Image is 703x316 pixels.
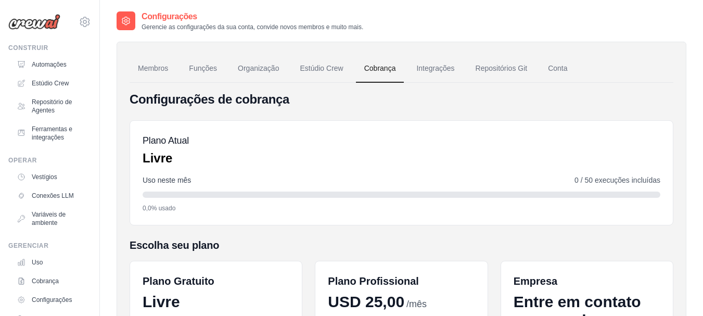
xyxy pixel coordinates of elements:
[12,169,91,185] a: Vestígios
[12,56,91,73] a: Automações
[12,121,91,146] a: Ferramentas e integrações
[32,173,57,181] font: Vestígios
[12,206,91,231] a: Variáveis ​​de ambiente
[143,205,175,212] font: 0,0% usado
[32,80,69,87] font: Estúdio Crew
[229,55,287,83] a: Organização
[130,92,289,106] font: Configurações de cobrança
[143,293,180,310] font: Livre
[540,55,576,83] a: Conta
[574,176,660,184] font: 0 / 50 execuções incluídas
[12,273,91,289] a: Cobrança
[130,55,176,83] a: Membros
[142,12,197,21] font: Configurações
[8,242,48,249] font: Gerenciar
[476,64,528,72] font: Repositórios Git
[189,64,217,72] font: Funções
[130,239,219,251] font: Escolha seu plano
[328,293,404,310] font: USD 25,00
[12,254,91,271] a: Uso
[143,275,214,287] font: Plano Gratuito
[12,94,91,119] a: Repositório de Agentes
[138,64,168,72] font: Membros
[514,275,558,287] font: Empresa
[32,277,59,285] font: Cobrança
[32,211,66,226] font: Variáveis ​​de ambiente
[8,157,37,164] font: Operar
[32,259,43,266] font: Uso
[32,61,67,68] font: Automações
[300,64,343,72] font: Estúdio Crew
[12,292,91,308] a: Configurações
[142,23,363,31] font: Gerencie as configurações da sua conta, convide novos membros e muito mais.
[364,64,396,72] font: Cobrança
[32,98,72,114] font: Repositório de Agentes
[143,135,189,146] font: Plano Atual
[12,75,91,92] a: Estúdio Crew
[548,64,567,72] font: Conta
[408,55,463,83] a: Integrações
[32,125,72,141] font: Ferramentas e integrações
[143,151,172,165] font: Livre
[32,192,74,199] font: Conexões LLM
[291,55,351,83] a: Estúdio Crew
[8,44,48,52] font: Construir
[328,275,418,287] font: Plano Profissional
[181,55,225,83] a: Funções
[8,14,60,30] img: Logotipo
[143,176,191,184] font: Uso neste mês
[238,64,279,72] font: Organização
[416,64,454,72] font: Integrações
[356,55,404,83] a: Cobrança
[406,299,427,309] font: /mês
[12,187,91,204] a: Conexões LLM
[467,55,536,83] a: Repositórios Git
[32,296,72,304] font: Configurações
